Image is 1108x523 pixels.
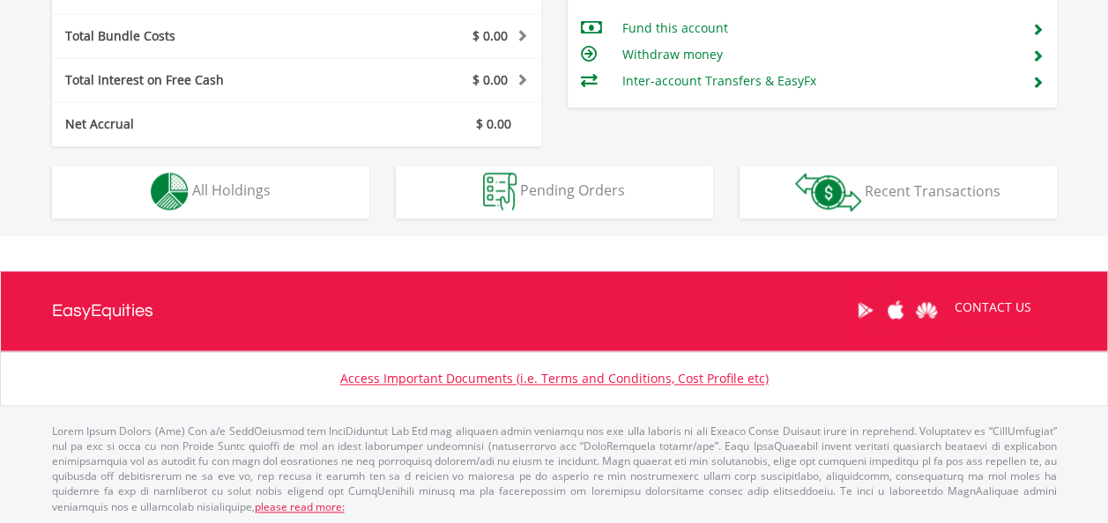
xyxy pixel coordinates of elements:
a: Huawei [911,283,942,337]
span: $ 0.00 [472,27,508,44]
div: Total Bundle Costs [52,27,338,45]
span: All Holdings [192,180,271,200]
button: Pending Orders [396,166,713,218]
div: Total Interest on Free Cash [52,71,338,89]
span: Pending Orders [520,180,625,200]
td: Inter-account Transfers & EasyFx [621,68,1017,94]
button: Recent Transactions [740,166,1057,218]
td: Fund this account [621,15,1017,41]
a: Access Important Documents (i.e. Terms and Conditions, Cost Profile etc) [340,370,769,387]
a: CONTACT US [942,283,1044,332]
a: Apple [881,283,911,337]
p: Lorem Ipsum Dolors (Ame) Con a/e SeddOeiusmod tem InciDiduntut Lab Etd mag aliquaen admin veniamq... [52,424,1057,514]
span: $ 0.00 [476,115,511,132]
a: Google Play [850,283,881,337]
img: holdings-wht.png [151,173,189,210]
span: $ 0.00 [472,71,508,88]
img: transactions-zar-wht.png [795,173,861,211]
a: EasyEquities [52,271,153,350]
img: pending_instructions-wht.png [483,173,517,210]
div: Net Accrual [52,115,338,133]
span: Recent Transactions [865,180,1000,200]
td: Withdraw money [621,41,1017,68]
a: please read more: [255,499,345,514]
button: All Holdings [52,166,369,218]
